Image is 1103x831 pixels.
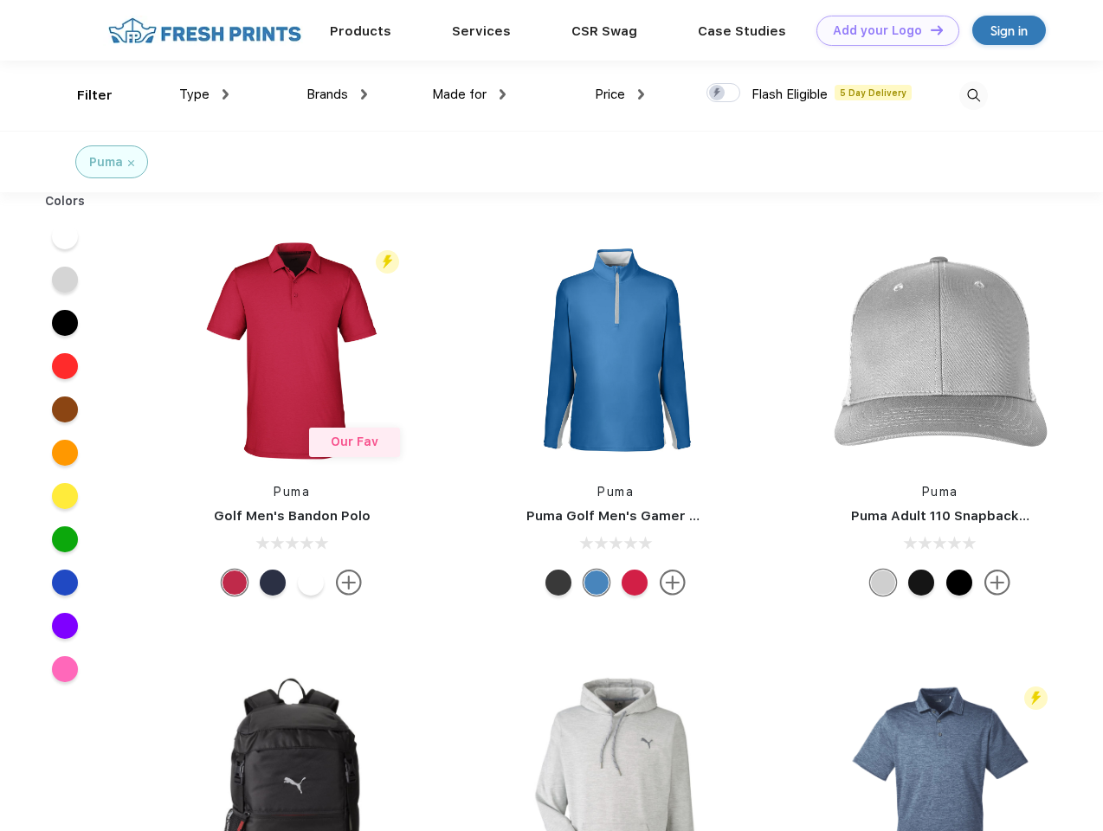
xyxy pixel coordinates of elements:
[500,89,506,100] img: dropdown.png
[984,570,1010,596] img: more.svg
[89,153,123,171] div: Puma
[500,235,731,466] img: func=resize&h=266
[32,192,99,210] div: Colors
[179,87,210,102] span: Type
[223,89,229,100] img: dropdown.png
[336,570,362,596] img: more.svg
[128,160,134,166] img: filter_cancel.svg
[1024,686,1048,710] img: flash_active_toggle.svg
[274,485,310,499] a: Puma
[376,250,399,274] img: flash_active_toggle.svg
[77,86,113,106] div: Filter
[908,570,934,596] div: Pma Blk with Pma Blk
[638,89,644,100] img: dropdown.png
[103,16,306,46] img: fo%20logo%202.webp
[432,87,487,102] span: Made for
[331,435,378,448] span: Our Fav
[946,570,972,596] div: Pma Blk Pma Blk
[330,23,391,39] a: Products
[990,21,1028,41] div: Sign in
[972,16,1046,45] a: Sign in
[622,570,648,596] div: Ski Patrol
[214,508,371,524] a: Golf Men's Bandon Polo
[452,23,511,39] a: Services
[825,235,1055,466] img: func=resize&h=266
[959,81,988,110] img: desktop_search.svg
[835,85,912,100] span: 5 Day Delivery
[870,570,896,596] div: Quarry Brt Whit
[306,87,348,102] span: Brands
[595,87,625,102] span: Price
[597,485,634,499] a: Puma
[545,570,571,596] div: Puma Black
[922,485,958,499] a: Puma
[931,25,943,35] img: DT
[526,508,800,524] a: Puma Golf Men's Gamer Golf Quarter-Zip
[361,89,367,100] img: dropdown.png
[751,87,828,102] span: Flash Eligible
[660,570,686,596] img: more.svg
[833,23,922,38] div: Add your Logo
[177,235,407,466] img: func=resize&h=266
[584,570,610,596] div: Bright Cobalt
[298,570,324,596] div: Bright White
[222,570,248,596] div: Ski Patrol
[571,23,637,39] a: CSR Swag
[260,570,286,596] div: Navy Blazer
